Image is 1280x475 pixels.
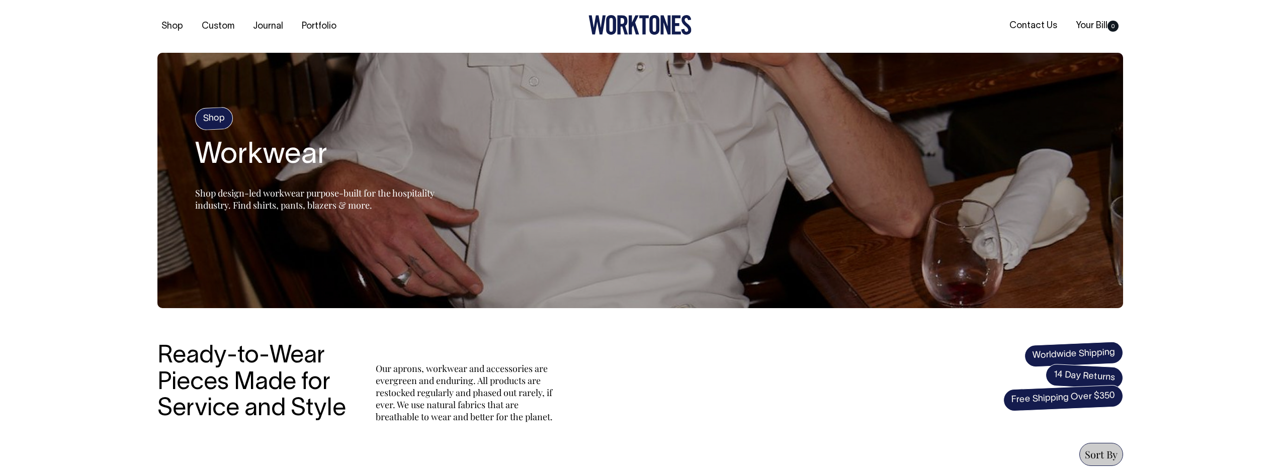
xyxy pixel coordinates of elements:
[1005,18,1061,34] a: Contact Us
[376,362,557,423] p: Our aprons, workwear and accessories are evergreen and enduring. All products are restocked regul...
[1045,363,1123,390] span: 14 Day Returns
[198,18,238,35] a: Custom
[1085,447,1118,461] span: Sort By
[1072,18,1123,34] a: Your Bill0
[195,140,447,172] h2: Workwear
[195,187,435,211] span: Shop design-led workwear purpose-built for the hospitality industry. Find shirts, pants, blazers ...
[249,18,287,35] a: Journal
[298,18,340,35] a: Portfolio
[195,107,233,130] h4: Shop
[1024,341,1124,367] span: Worldwide Shipping
[1003,385,1124,412] span: Free Shipping Over $350
[157,18,187,35] a: Shop
[157,343,354,423] h3: Ready-to-Wear Pieces Made for Service and Style
[1107,21,1119,32] span: 0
